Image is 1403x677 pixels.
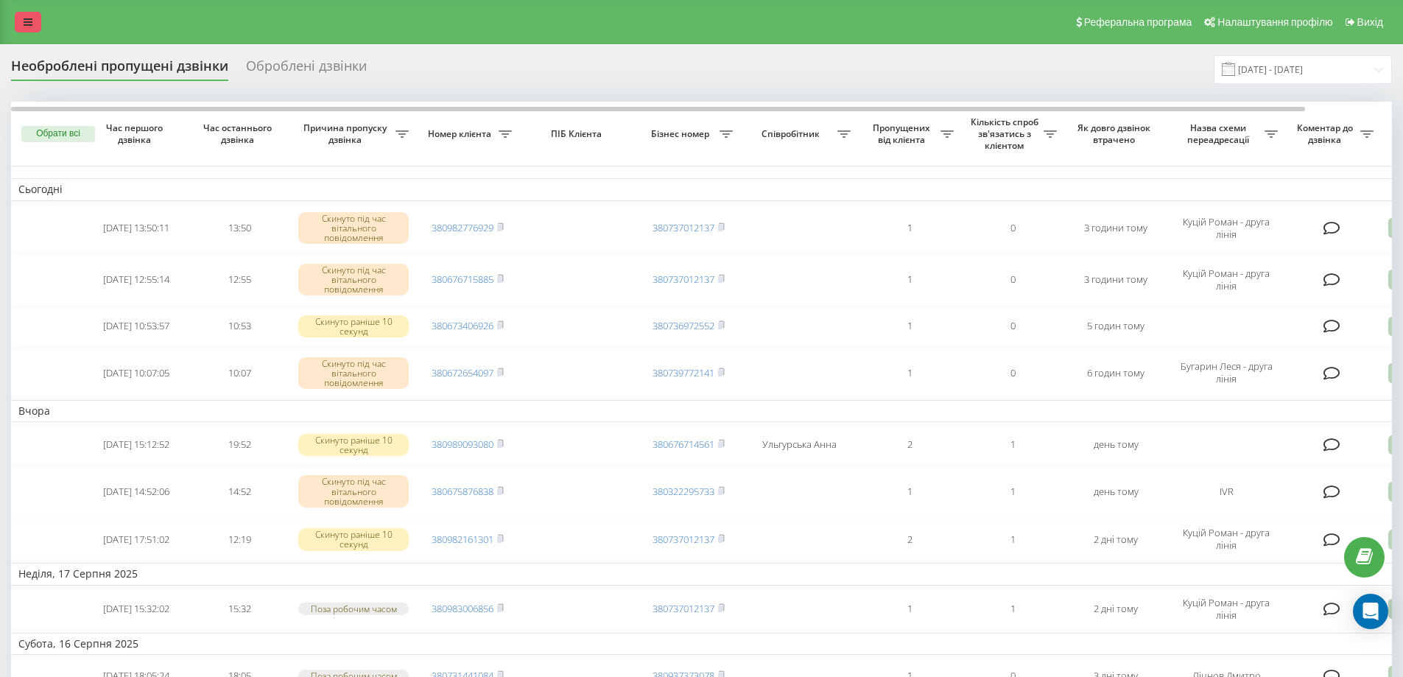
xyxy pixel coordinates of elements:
[858,307,961,346] td: 1
[532,128,625,140] span: ПІБ Клієнта
[858,589,961,630] td: 1
[653,273,714,286] a: 380737012137
[1064,307,1167,346] td: 5 годин тому
[188,256,291,304] td: 12:55
[298,528,409,550] div: Скинуто раніше 10 секунд
[961,519,1064,560] td: 1
[85,425,188,464] td: [DATE] 15:12:52
[748,128,837,140] span: Співробітник
[423,128,499,140] span: Номер клієнта
[1064,256,1167,304] td: 3 години тому
[961,589,1064,630] td: 1
[11,58,228,81] div: Необроблені пропущені дзвінки
[961,307,1064,346] td: 0
[1167,589,1285,630] td: Куцій Роман - друга лінія
[188,425,291,464] td: 19:52
[298,122,395,145] span: Причина пропуску дзвінка
[96,122,176,145] span: Час першого дзвінка
[188,467,291,516] td: 14:52
[653,366,714,379] a: 380739772141
[432,221,493,234] a: 380982776929
[1084,16,1192,28] span: Реферальна програма
[1076,122,1156,145] span: Як довго дзвінок втрачено
[432,438,493,451] a: 380989093080
[432,485,493,498] a: 380675876838
[653,533,714,546] a: 380737012137
[188,348,291,397] td: 10:07
[1064,467,1167,516] td: день тому
[653,485,714,498] a: 380322295733
[858,348,961,397] td: 1
[961,204,1064,253] td: 0
[1064,589,1167,630] td: 2 дні тому
[298,434,409,456] div: Скинуто раніше 10 секунд
[1175,122,1265,145] span: Назва схеми переадресації
[298,212,409,245] div: Скинуто під час вітального повідомлення
[246,58,367,81] div: Оброблені дзвінки
[858,256,961,304] td: 1
[1167,348,1285,397] td: Бугарин Леся - друга лінія
[432,319,493,332] a: 380673406926
[188,519,291,560] td: 12:19
[1167,204,1285,253] td: Куцій Роман - друга лінія
[85,467,188,516] td: [DATE] 14:52:06
[653,221,714,234] a: 380737012137
[858,467,961,516] td: 1
[200,122,279,145] span: Час останнього дзвінка
[1353,594,1388,629] div: Open Intercom Messenger
[858,204,961,253] td: 1
[968,116,1044,151] span: Кількість спроб зв'язатись з клієнтом
[961,425,1064,464] td: 1
[188,204,291,253] td: 13:50
[432,366,493,379] a: 380672654097
[858,425,961,464] td: 2
[653,319,714,332] a: 380736972552
[961,348,1064,397] td: 0
[961,256,1064,304] td: 0
[1293,122,1360,145] span: Коментар до дзвінка
[653,438,714,451] a: 380676714561
[1217,16,1332,28] span: Налаштування профілю
[961,467,1064,516] td: 1
[1167,467,1285,516] td: IVR
[644,128,720,140] span: Бізнес номер
[298,264,409,296] div: Скинуто під час вітального повідомлення
[21,126,95,142] button: Обрати всі
[740,425,858,464] td: Ульгурська Анна
[1357,16,1383,28] span: Вихід
[85,307,188,346] td: [DATE] 10:53:57
[865,122,940,145] span: Пропущених від клієнта
[1064,204,1167,253] td: 3 години тому
[432,533,493,546] a: 380982161301
[188,307,291,346] td: 10:53
[858,519,961,560] td: 2
[1064,348,1167,397] td: 6 годин тому
[85,256,188,304] td: [DATE] 12:55:14
[432,602,493,615] a: 380983006856
[432,273,493,286] a: 380676715885
[85,589,188,630] td: [DATE] 15:32:02
[298,475,409,508] div: Скинуто під час вітального повідомлення
[298,357,409,390] div: Скинуто під час вітального повідомлення
[1167,519,1285,560] td: Куцій Роман - друга лінія
[298,603,409,615] div: Поза робочим часом
[85,519,188,560] td: [DATE] 17:51:02
[1064,425,1167,464] td: день тому
[1064,519,1167,560] td: 2 дні тому
[653,602,714,615] a: 380737012137
[85,348,188,397] td: [DATE] 10:07:05
[298,315,409,337] div: Скинуто раніше 10 секунд
[1167,256,1285,304] td: Куцій Роман - друга лінія
[85,204,188,253] td: [DATE] 13:50:11
[188,589,291,630] td: 15:32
